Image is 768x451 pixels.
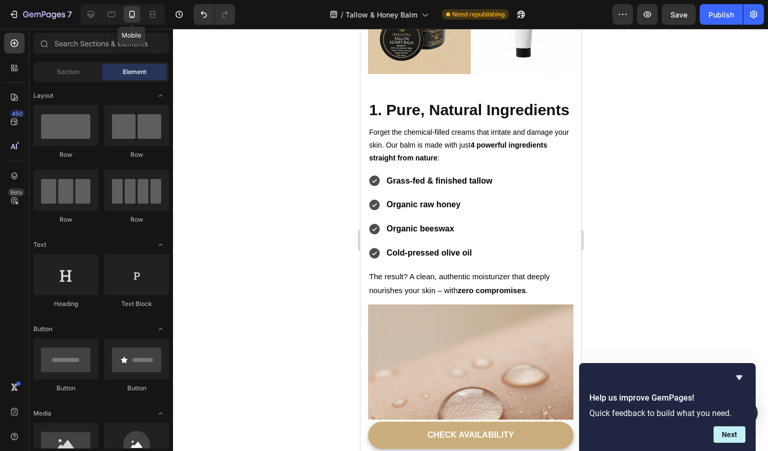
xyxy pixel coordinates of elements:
[33,215,98,224] div: Row
[33,324,52,334] span: Button
[8,393,213,420] a: CHECK AVAILABILITY
[670,10,687,19] span: Save
[589,371,745,443] div: Help us improve GemPages!
[67,401,154,412] div: CHECK AVAILABILITY
[152,405,169,422] span: Toggle open
[10,110,25,118] div: 450
[4,4,76,25] button: 7
[123,67,146,77] span: Element
[152,321,169,337] span: Toggle open
[33,299,98,309] div: Heading
[8,188,25,196] div: Beta
[104,150,169,159] div: Row
[345,9,417,20] span: Tallow & Honey Balm
[57,67,79,77] span: Section
[194,4,235,25] div: Undo/Redo
[700,4,743,25] button: Publish
[33,91,53,100] span: Layout
[33,240,46,249] span: Text
[452,10,505,19] span: Need republishing
[152,237,169,253] span: Toggle open
[733,371,745,384] button: Hide survey
[104,299,169,309] div: Text Block
[33,409,51,418] span: Media
[33,33,169,53] input: Search Sections & Elements
[67,8,72,21] p: 7
[104,215,169,224] div: Row
[341,9,343,20] span: /
[33,384,98,393] div: Button
[589,392,745,404] h2: Help us improve GemPages!
[360,29,581,451] iframe: Design area
[708,9,734,20] div: Publish
[589,408,745,418] p: Quick feedback to build what you need.
[714,426,745,443] button: Next question
[152,87,169,104] span: Toggle open
[104,384,169,393] div: Button
[662,4,696,25] button: Save
[33,150,98,159] div: Row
